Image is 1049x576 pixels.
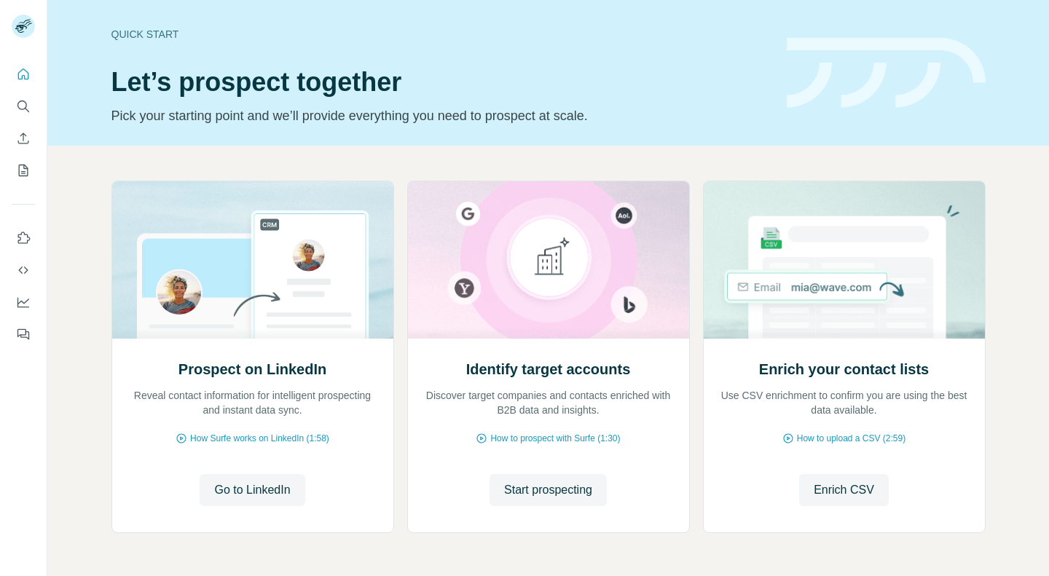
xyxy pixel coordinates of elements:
span: Start prospecting [504,481,592,499]
span: How to upload a CSV (2:59) [797,432,905,445]
p: Pick your starting point and we’ll provide everything you need to prospect at scale. [111,106,769,126]
button: Use Surfe API [12,257,35,283]
button: My lists [12,157,35,184]
span: Go to LinkedIn [214,481,290,499]
h1: Let’s prospect together [111,68,769,97]
span: Enrich CSV [814,481,874,499]
div: Quick start [111,27,769,42]
button: Dashboard [12,289,35,315]
span: How to prospect with Surfe (1:30) [490,432,620,445]
h2: Identify target accounts [466,359,631,379]
button: Use Surfe on LinkedIn [12,225,35,251]
button: Search [12,93,35,119]
p: Discover target companies and contacts enriched with B2B data and insights. [423,388,675,417]
button: Enrich CSV [799,474,889,506]
img: Prospect on LinkedIn [111,181,394,339]
span: How Surfe works on LinkedIn (1:58) [190,432,329,445]
img: banner [787,38,986,109]
img: Identify target accounts [407,181,690,339]
button: Enrich CSV [12,125,35,151]
button: Feedback [12,321,35,347]
img: Enrich your contact lists [703,181,986,339]
button: Go to LinkedIn [200,474,305,506]
h2: Enrich your contact lists [759,359,929,379]
h2: Prospect on LinkedIn [178,359,326,379]
p: Reveal contact information for intelligent prospecting and instant data sync. [127,388,379,417]
p: Use CSV enrichment to confirm you are using the best data available. [718,388,970,417]
button: Quick start [12,61,35,87]
button: Start prospecting [490,474,607,506]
